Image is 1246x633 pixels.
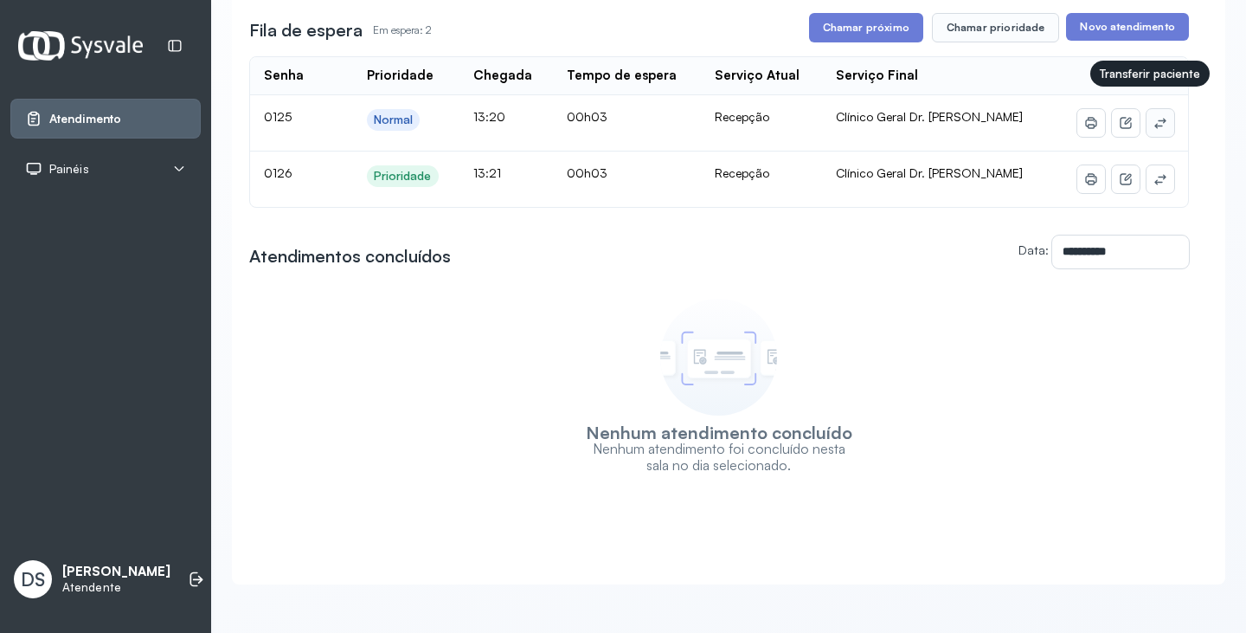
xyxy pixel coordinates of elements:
div: Normal [374,113,414,127]
p: Nenhum atendimento foi concluído nesta sala no dia selecionado. [582,441,855,474]
span: 13:21 [473,165,501,180]
h3: Nenhum atendimento concluído [586,424,852,441]
span: Painéis [49,162,89,177]
div: Senha [264,68,304,84]
img: Imagem de empty state [660,299,777,416]
span: 13:20 [473,109,505,124]
h3: Fila de espera [249,18,363,42]
div: Recepção [715,109,808,125]
div: Serviço Final [836,68,918,84]
span: Clínico Geral Dr. [PERSON_NAME] [836,165,1023,180]
h3: Atendimentos concluídos [249,244,451,268]
span: Clínico Geral Dr. [PERSON_NAME] [836,109,1023,124]
img: Logotipo do estabelecimento [18,31,143,60]
span: 00h03 [567,165,607,180]
div: Tempo de espera [567,68,677,84]
p: [PERSON_NAME] [62,564,170,580]
div: Recepção [715,165,808,181]
button: Novo atendimento [1066,13,1188,41]
div: Prioridade [367,68,434,84]
div: Chegada [473,68,532,84]
label: Data: [1018,242,1049,257]
div: Serviço Atual [715,68,800,84]
button: Chamar prioridade [932,13,1060,42]
span: 0125 [264,109,292,124]
span: 0126 [264,165,292,180]
div: Prioridade [374,169,432,184]
a: Atendimento [25,110,186,127]
span: 00h03 [567,109,607,124]
span: Atendimento [49,112,121,126]
p: Atendente [62,580,170,595]
p: Em espera: 2 [373,18,432,42]
button: Chamar próximo [809,13,923,42]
